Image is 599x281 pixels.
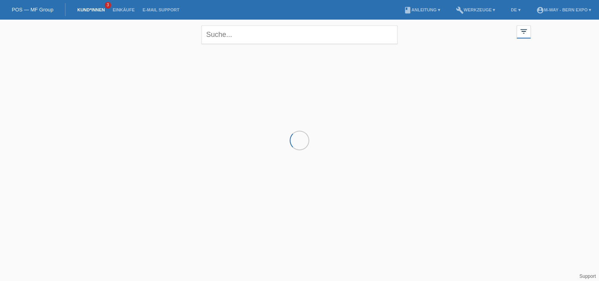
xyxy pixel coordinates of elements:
a: Support [579,274,596,279]
a: account_circlem-way - Bern Expo ▾ [532,7,595,12]
a: DE ▾ [507,7,524,12]
a: buildWerkzeuge ▾ [452,7,499,12]
a: Einkäufe [109,7,138,12]
a: bookAnleitung ▾ [400,7,444,12]
i: filter_list [519,27,528,36]
a: E-Mail Support [139,7,183,12]
input: Suche... [201,26,398,44]
span: 3 [105,2,111,9]
a: Kund*innen [73,7,109,12]
i: build [456,6,464,14]
i: account_circle [536,6,544,14]
i: book [404,6,412,14]
a: POS — MF Group [12,7,53,13]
